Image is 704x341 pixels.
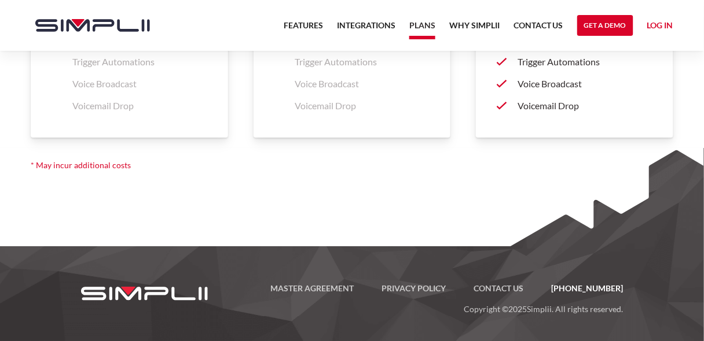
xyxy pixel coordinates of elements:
[256,281,368,295] a: Master Agreement
[368,281,460,295] a: Privacy Policy
[219,295,624,316] p: Copyright © Simplii. All rights reserved.
[460,281,537,295] a: Contact US
[35,19,150,32] img: Simplii
[72,77,207,91] p: Voice Broadcast
[284,18,323,39] a: Features
[295,99,430,113] p: Voicemail Drop
[295,55,430,69] p: Trigger Automations
[295,77,430,91] p: Voice Broadcast
[497,73,652,95] a: Voice Broadcast
[409,18,435,39] a: Plans
[497,95,652,117] a: Voicemail Drop
[518,77,652,91] p: Voice Broadcast
[72,55,207,69] p: Trigger Automations
[647,18,673,36] a: Log in
[497,51,652,73] a: Trigger Automations
[337,18,395,39] a: Integrations
[577,15,633,36] a: Get a Demo
[537,281,623,295] a: [PHONE_NUMBER]
[508,304,527,314] span: 2025
[514,18,563,39] a: Contact US
[518,99,652,113] p: Voicemail Drop
[72,99,207,113] p: Voicemail Drop
[449,18,500,39] a: Why Simplii
[518,55,652,69] p: Trigger Automations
